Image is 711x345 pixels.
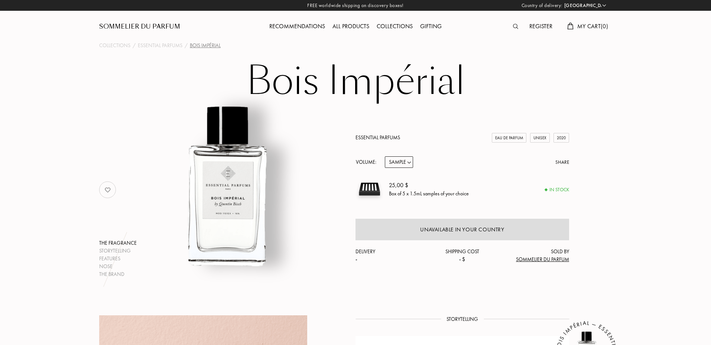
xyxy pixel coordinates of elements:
[492,133,526,143] div: Eau de Parfum
[389,190,469,198] div: Box of 5 x 1.5mL samples of your choice
[355,175,383,203] img: sample box
[427,248,498,263] div: Shipping cost
[373,22,416,32] div: Collections
[526,22,556,30] a: Register
[99,42,130,49] a: Collections
[355,134,400,141] a: Essential Parfums
[553,133,569,143] div: 2020
[420,225,504,234] div: Unavailable in your country
[99,22,180,31] a: Sommelier du Parfum
[99,263,137,270] div: Nose
[498,248,569,263] div: Sold by
[329,22,373,30] a: All products
[99,247,137,255] div: Storytelling
[530,133,550,143] div: Unisex
[133,42,136,49] div: /
[170,61,541,102] h1: Bois Impérial
[555,159,569,166] div: Share
[416,22,445,32] div: Gifting
[355,256,357,263] span: -
[329,22,373,32] div: All products
[99,255,137,263] div: Features
[266,22,329,30] a: Recommendations
[190,42,221,49] div: Bois Impérial
[416,22,445,30] a: Gifting
[355,248,427,263] div: Delivery
[567,23,573,29] img: cart.svg
[373,22,416,30] a: Collections
[99,270,137,278] div: The brand
[266,22,329,32] div: Recommendations
[185,42,188,49] div: /
[526,22,556,32] div: Register
[459,256,465,263] span: - $
[136,94,319,278] img: Bois Impérial Essential Parfums
[389,181,469,190] div: 25,00 $
[355,156,380,168] div: Volume:
[516,256,569,263] span: Sommelier du Parfum
[545,186,569,193] div: In stock
[577,22,608,30] span: My Cart ( 0 )
[100,182,115,197] img: no_like_p.png
[522,2,562,9] span: Country of delivery:
[513,24,518,29] img: search_icn.svg
[99,239,137,247] div: The fragrance
[138,42,182,49] a: Essential Parfums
